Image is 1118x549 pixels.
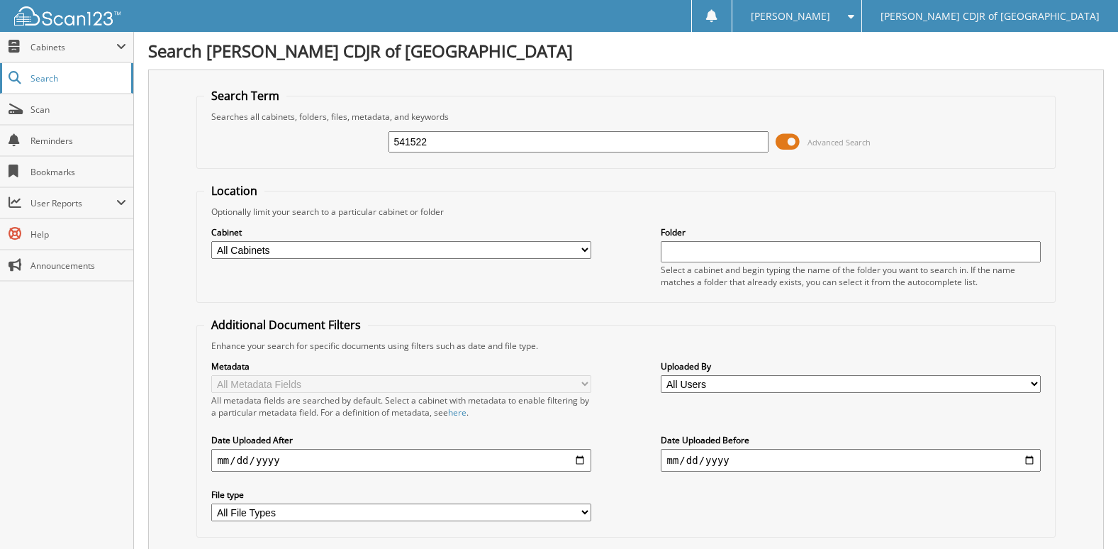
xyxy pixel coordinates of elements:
input: end [661,449,1040,472]
label: Date Uploaded After [211,434,591,446]
label: Folder [661,226,1040,238]
div: Optionally limit your search to a particular cabinet or folder [204,206,1047,218]
div: Select a cabinet and begin typing the name of the folder you want to search in. If the name match... [661,264,1040,288]
span: Cabinets [30,41,116,53]
label: Cabinet [211,226,591,238]
legend: Search Term [204,88,286,104]
input: start [211,449,591,472]
legend: Location [204,183,264,199]
div: Searches all cabinets, folders, files, metadata, and keywords [204,111,1047,123]
span: Help [30,228,126,240]
span: Scan [30,104,126,116]
span: Search [30,72,124,84]
a: here [448,406,466,418]
div: All metadata fields are searched by default. Select a cabinet with metadata to enable filtering b... [211,394,591,418]
label: Date Uploaded Before [661,434,1040,446]
span: [PERSON_NAME] [751,12,830,21]
label: Uploaded By [661,360,1040,372]
div: Enhance your search for specific documents using filters such as date and file type. [204,340,1047,352]
span: Advanced Search [807,137,871,148]
span: Bookmarks [30,166,126,178]
span: Announcements [30,260,126,272]
img: scan123-logo-white.svg [14,6,121,26]
span: User Reports [30,197,116,209]
legend: Additional Document Filters [204,317,368,333]
label: Metadata [211,360,591,372]
span: Reminders [30,135,126,147]
span: [PERSON_NAME] CDJR of [GEOGRAPHIC_DATA] [881,12,1100,21]
label: File type [211,489,591,501]
iframe: Chat Widget [1047,481,1118,549]
h1: Search [PERSON_NAME] CDJR of [GEOGRAPHIC_DATA] [148,39,1104,62]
